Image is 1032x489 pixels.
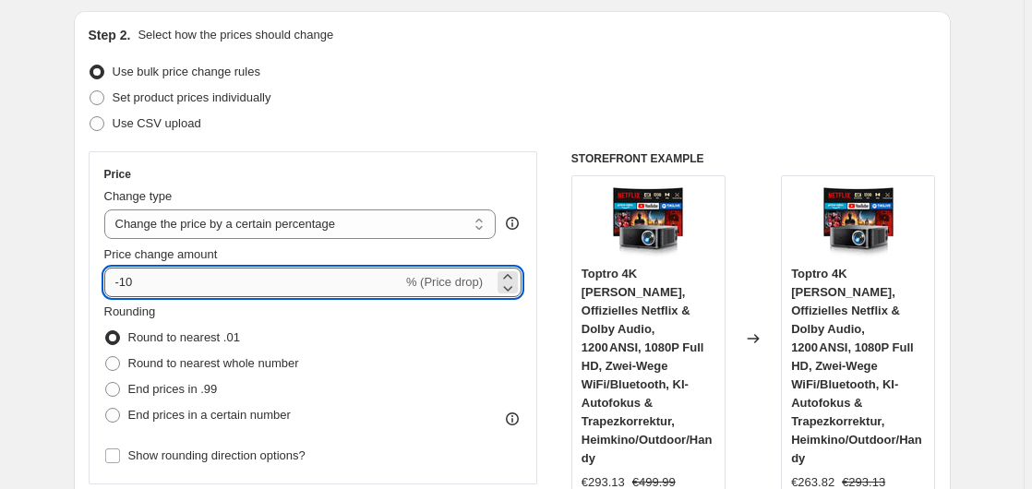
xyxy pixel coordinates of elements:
img: 71YTbZV6b-L_80x.jpg [611,185,685,259]
h2: Step 2. [89,26,131,44]
span: Toptro 4K [PERSON_NAME], Offizielles Netflix & Dolby Audio, 1200 ANSI, 1080P Full HD, Zwei-Wege W... [791,267,922,465]
div: help [503,214,522,233]
span: Set product prices individually [113,90,271,104]
input: -15 [104,268,402,297]
span: Show rounding direction options? [128,448,306,462]
img: 71YTbZV6b-L_80x.jpg [822,185,895,259]
span: Change type [104,189,173,203]
span: Rounding [104,304,156,318]
span: End prices in .99 [128,382,218,396]
span: Price change amount [104,247,218,261]
span: Round to nearest whole number [128,356,299,370]
h3: Price [104,167,131,182]
span: Toptro 4K [PERSON_NAME], Offizielles Netflix & Dolby Audio, 1200 ANSI, 1080P Full HD, Zwei-Wege W... [582,267,713,465]
span: Round to nearest .01 [128,330,240,344]
span: Use CSV upload [113,116,201,130]
span: Use bulk price change rules [113,65,260,78]
span: End prices in a certain number [128,408,291,422]
h6: STOREFRONT EXAMPLE [571,151,936,166]
span: % (Price drop) [406,275,483,289]
p: Select how the prices should change [138,26,333,44]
